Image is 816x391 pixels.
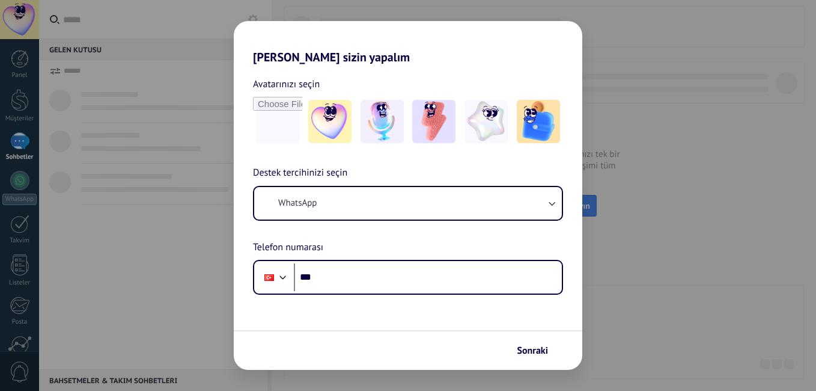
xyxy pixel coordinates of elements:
img: -4.jpeg [464,100,508,143]
button: Sonraki [511,340,564,361]
img: -3.jpeg [412,100,455,143]
button: WhatsApp [254,187,562,220]
span: WhatsApp [278,197,317,209]
div: Turkey: + 90 [258,265,281,290]
span: Telefon numarası [253,240,323,256]
img: -2.jpeg [361,100,404,143]
h2: [PERSON_NAME] sizin yapalım [234,21,582,64]
img: -1.jpeg [308,100,352,143]
span: Destek tercihinizi seçin [253,165,347,181]
span: Sonraki [517,346,548,355]
span: Avatarınızı seçin [253,76,320,92]
img: -5.jpeg [517,100,560,143]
